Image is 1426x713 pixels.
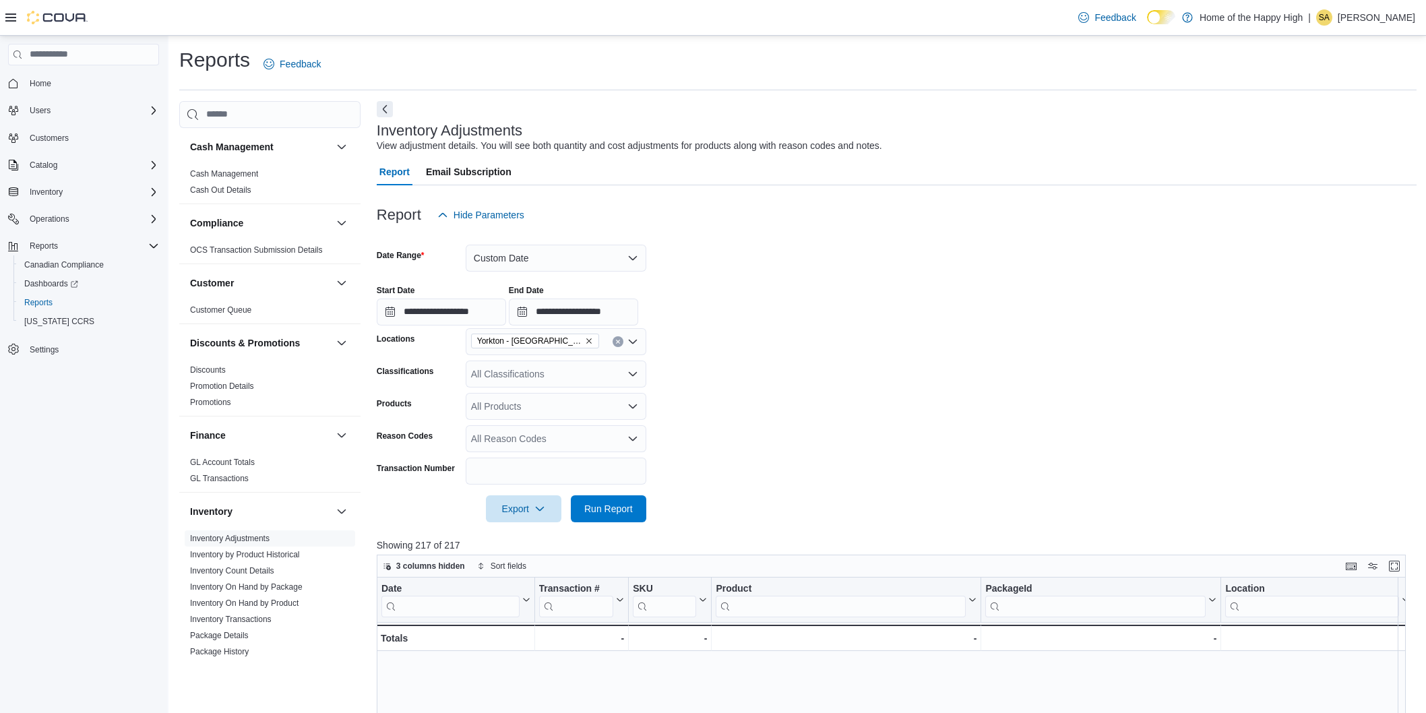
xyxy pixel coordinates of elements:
button: Remove Yorkton - York Station - Fire & Flower from selection in this group [585,337,593,345]
img: Cova [27,11,88,24]
button: Discounts & Promotions [334,335,350,351]
h3: Report [377,207,421,223]
button: Inventory [24,184,68,200]
span: Reports [30,241,58,251]
button: Reports [13,293,164,312]
a: Package Details [190,631,249,640]
button: Cash Management [190,140,331,154]
div: Shawn Alexander [1316,9,1332,26]
button: Export [486,495,561,522]
span: Home [24,75,159,92]
span: Catalog [24,157,159,173]
span: Reports [24,238,159,254]
a: [US_STATE] CCRS [19,313,100,330]
a: OCS Transaction Submission Details [190,245,323,255]
span: Home [30,78,51,89]
div: Compliance [179,242,361,263]
span: Dashboards [24,278,78,289]
span: 3 columns hidden [396,561,465,571]
button: Hide Parameters [432,201,530,228]
button: Open list of options [627,369,638,379]
p: | [1308,9,1311,26]
a: Reports [19,294,58,311]
button: Compliance [334,215,350,231]
span: Promotions [190,397,231,408]
button: Keyboard shortcuts [1343,558,1359,574]
div: Totals [381,630,530,646]
button: Next [377,101,393,117]
span: Settings [24,340,159,357]
a: GL Account Totals [190,458,255,467]
span: Inventory [30,187,63,197]
span: Yorkton - [GEOGRAPHIC_DATA] - Fire & Flower [477,334,582,348]
div: Finance [179,454,361,492]
h3: Discounts & Promotions [190,336,300,350]
button: 3 columns hidden [377,558,470,574]
button: Inventory [3,183,164,201]
p: Showing 217 of 217 [377,538,1417,552]
button: Display options [1365,558,1381,574]
button: Catalog [3,156,164,175]
span: Catalog [30,160,57,170]
button: Customer [334,275,350,291]
button: Inventory [334,503,350,520]
button: Clear input [613,336,623,347]
a: Inventory Transactions [190,615,272,624]
button: Settings [3,339,164,359]
a: Settings [24,342,64,358]
a: Dashboards [19,276,84,292]
span: Dashboards [19,276,159,292]
h3: Finance [190,429,226,442]
span: GL Transactions [190,473,249,484]
a: Promotion Details [190,381,254,391]
label: Products [377,398,412,409]
span: SA [1319,9,1330,26]
span: Hide Parameters [454,208,524,222]
span: GL Account Totals [190,457,255,468]
a: Canadian Compliance [19,257,109,273]
button: Open list of options [627,336,638,347]
button: Reports [3,237,164,255]
p: Home of the Happy High [1200,9,1303,26]
button: Custom Date [466,245,646,272]
div: - [1225,630,1410,646]
span: Customers [30,133,69,144]
span: Inventory On Hand by Product [190,598,299,609]
div: Cash Management [179,166,361,204]
button: Home [3,73,164,93]
span: Washington CCRS [19,313,159,330]
button: Users [3,101,164,120]
span: Settings [30,344,59,355]
button: Finance [334,427,350,443]
input: Press the down key to open a popover containing a calendar. [509,299,638,325]
button: Enter fullscreen [1386,558,1402,574]
button: Customer [190,276,331,290]
div: Discounts & Promotions [179,362,361,416]
label: Start Date [377,285,415,296]
a: Inventory On Hand by Package [190,582,303,592]
span: Feedback [280,57,321,71]
button: Discounts & Promotions [190,336,331,350]
span: Operations [30,214,69,224]
span: Product Expirations [190,662,260,673]
a: Package History [190,647,249,656]
h3: Inventory [190,505,232,518]
div: - [633,630,707,646]
input: Press the down key to open a popover containing a calendar. [377,299,506,325]
h1: Reports [179,46,250,73]
span: Inventory On Hand by Package [190,582,303,592]
span: Report [379,158,410,185]
a: Customers [24,130,74,146]
span: Inventory Transactions [190,614,272,625]
label: Classifications [377,366,434,377]
a: Inventory Count Details [190,566,274,576]
span: Inventory by Product Historical [190,549,300,560]
a: Promotions [190,398,231,407]
a: Home [24,75,57,92]
a: Customer Queue [190,305,251,315]
label: Date Range [377,250,425,261]
a: Cash Management [190,169,258,179]
a: Cash Out Details [190,185,251,195]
